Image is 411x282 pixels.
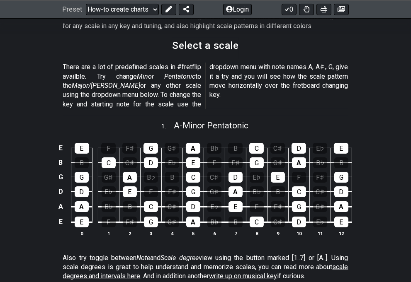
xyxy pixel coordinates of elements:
button: Share Preset [179,3,194,15]
div: C♯ [207,172,221,183]
th: 1 [98,229,119,238]
th: 12 [331,229,352,238]
div: B♭ [207,217,221,227]
th: 0 [71,229,92,238]
button: 0 [282,3,297,15]
div: F♯ [229,157,243,168]
button: Edit Preset [161,3,176,15]
div: G [292,201,306,212]
td: E [56,141,66,155]
div: G [334,172,348,183]
th: 3 [140,229,161,238]
div: E♭ [165,157,179,168]
div: F♯ [123,217,137,227]
div: G [144,217,158,227]
td: E [56,214,66,230]
th: 5 [182,229,204,238]
div: A [292,157,306,168]
div: B [334,157,348,168]
div: C♯ [123,157,137,168]
td: A [56,199,66,214]
span: Preset [63,5,83,13]
div: D [144,157,158,168]
th: 11 [309,229,331,238]
div: C [186,172,200,183]
div: F♯ [122,143,137,154]
th: 7 [225,229,246,238]
div: C♯ [165,201,179,212]
div: F♯ [271,201,285,212]
button: Create image [334,3,349,15]
div: E [75,217,89,227]
div: D [334,186,348,197]
div: B [123,201,137,212]
div: C♯ [313,186,327,197]
div: G♯ [271,157,285,168]
div: A [229,186,243,197]
div: B [75,157,89,168]
span: write up on musical key [209,272,277,280]
div: B♭ [250,186,264,197]
button: Print [316,3,331,15]
div: B [229,217,243,227]
div: A [186,217,200,227]
p: There are a lot of predefined scales in #fretflip availble. Try change to the or any other scale ... [63,63,348,109]
div: C [292,186,306,197]
td: D [56,184,66,199]
div: B [271,186,285,197]
div: E [123,186,137,197]
div: E [229,201,243,212]
div: B [165,172,179,183]
div: C♯ [270,143,285,154]
div: D [186,201,200,212]
em: Scale degree [161,254,199,262]
div: G♯ [165,217,179,227]
div: A [334,201,348,212]
th: 8 [246,229,267,238]
span: 1 . [161,122,174,131]
div: G [143,143,158,154]
div: E♭ [313,217,327,227]
span: A - Minor Pentatonic [174,121,248,130]
td: G [56,170,66,184]
div: E [334,143,348,154]
th: 6 [204,229,225,238]
div: A [75,201,89,212]
div: E [334,217,348,227]
div: G♯ [313,201,327,212]
div: E♭ [250,172,264,183]
div: B♭ [207,143,221,154]
div: G [75,172,89,183]
div: D [292,143,306,154]
div: B♭ [102,201,116,212]
div: A [186,143,200,154]
div: F [102,217,116,227]
em: Note [137,254,151,262]
div: G♯ [207,186,221,197]
h2: Select a scale [172,41,238,50]
div: D [292,217,306,227]
div: G [186,186,200,197]
th: 10 [288,229,309,238]
div: A [123,172,137,183]
div: C [249,143,264,154]
th: 9 [267,229,288,238]
div: B [228,143,243,154]
div: F [144,186,158,197]
th: 2 [119,229,140,238]
div: C♯ [271,217,285,227]
div: F♯ [313,172,327,183]
div: E [75,143,89,154]
div: G [250,157,264,168]
div: F [101,143,116,154]
div: C [102,157,116,168]
p: Also try toggle between and view using the button marked [1..7] or [A..]. Using scale degrees is ... [63,253,348,281]
div: B♭ [144,172,158,183]
div: C [250,217,264,227]
div: E♭ [207,201,221,212]
div: G♯ [102,172,116,183]
div: D [229,172,243,183]
div: E♭ [102,186,116,197]
button: Toggle Dexterity for all fretkits [299,3,314,15]
div: E [271,172,285,183]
